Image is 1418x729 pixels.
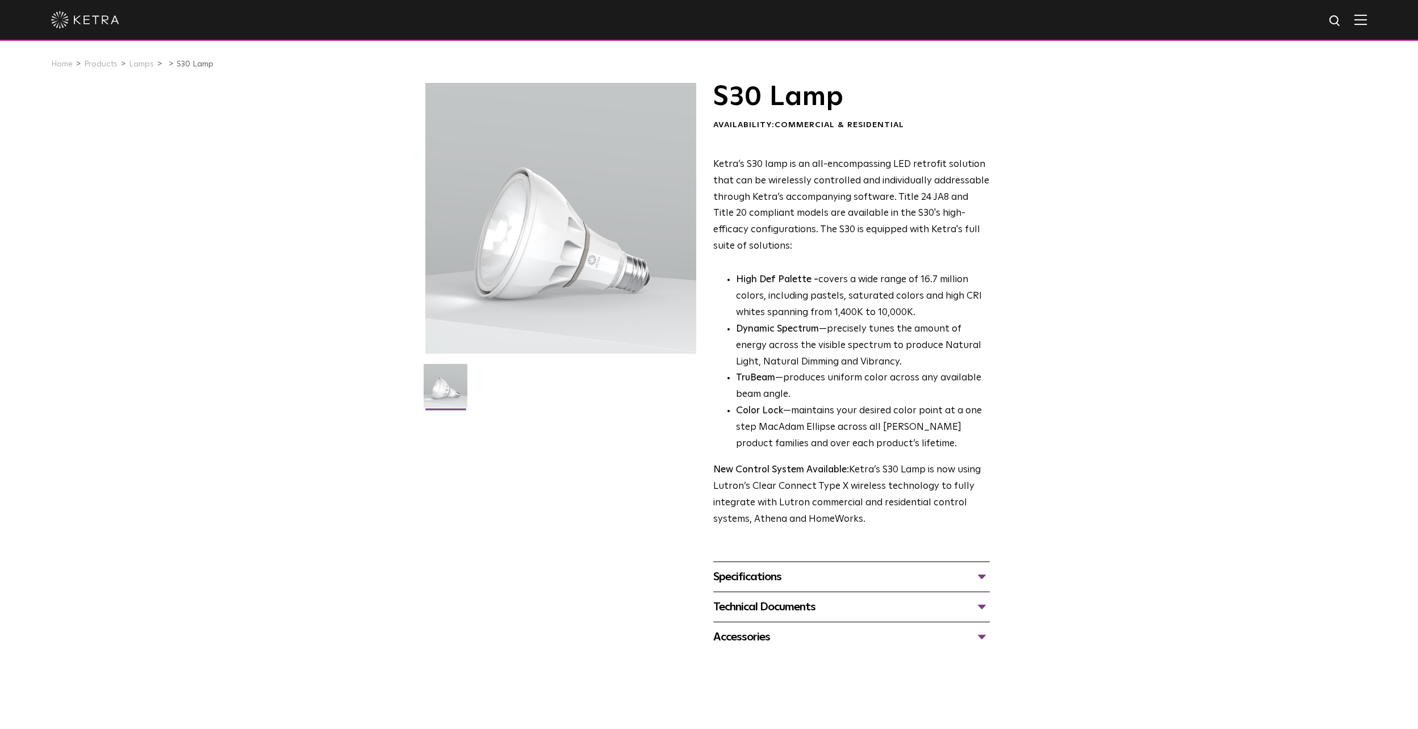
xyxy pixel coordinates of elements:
[713,628,990,646] div: Accessories
[775,121,904,129] span: Commercial & Residential
[713,120,990,131] div: Availability:
[177,60,214,68] a: S30 Lamp
[736,373,775,383] strong: TruBeam
[424,364,467,416] img: S30-Lamp-Edison-2021-Web-Square
[713,465,849,475] strong: New Control System Available:
[736,403,990,453] li: —maintains your desired color point at a one step MacAdam Ellipse across all [PERSON_NAME] produc...
[736,321,990,371] li: —precisely tunes the amount of energy across the visible spectrum to produce Natural Light, Natur...
[713,568,990,586] div: Specifications
[84,60,118,68] a: Products
[713,462,990,528] p: Ketra’s S30 Lamp is now using Lutron’s Clear Connect Type X wireless technology to fully integrat...
[129,60,154,68] a: Lamps
[1354,14,1367,25] img: Hamburger%20Nav.svg
[51,11,119,28] img: ketra-logo-2019-white
[736,406,783,416] strong: Color Lock
[736,275,818,284] strong: High Def Palette -
[713,598,990,616] div: Technical Documents
[736,272,990,321] p: covers a wide range of 16.7 million colors, including pastels, saturated colors and high CRI whit...
[51,60,73,68] a: Home
[713,83,990,111] h1: S30 Lamp
[736,324,819,334] strong: Dynamic Spectrum
[1328,14,1342,28] img: search icon
[736,370,990,403] li: —produces uniform color across any available beam angle.
[713,160,989,251] span: Ketra’s S30 lamp is an all-encompassing LED retrofit solution that can be wirelessly controlled a...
